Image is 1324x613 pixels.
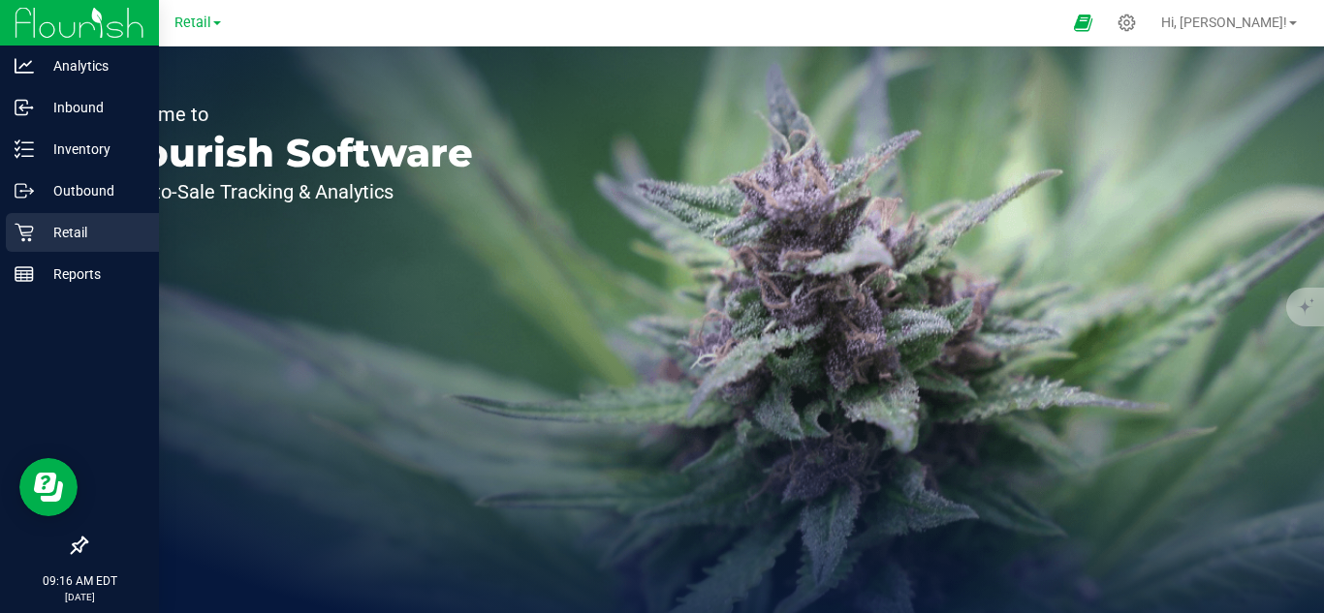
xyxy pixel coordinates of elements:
p: Reports [34,262,150,286]
p: Flourish Software [105,134,473,172]
p: Seed-to-Sale Tracking & Analytics [105,182,473,201]
p: Welcome to [105,105,473,124]
span: Retail [174,15,211,31]
span: Hi, [PERSON_NAME]! [1161,15,1287,30]
p: 09:16 AM EDT [9,572,150,590]
inline-svg: Analytics [15,56,34,76]
inline-svg: Inbound [15,98,34,117]
inline-svg: Reports [15,264,34,284]
p: Inbound [34,96,150,119]
p: Retail [34,221,150,244]
p: [DATE] [9,590,150,604]
p: Analytics [34,54,150,77]
p: Inventory [34,138,150,161]
inline-svg: Inventory [15,139,34,159]
inline-svg: Retail [15,223,34,242]
p: Outbound [34,179,150,202]
div: Manage settings [1115,14,1139,32]
span: Open Ecommerce Menu [1061,4,1105,42]
iframe: Resource center [19,458,78,516]
inline-svg: Outbound [15,181,34,200]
